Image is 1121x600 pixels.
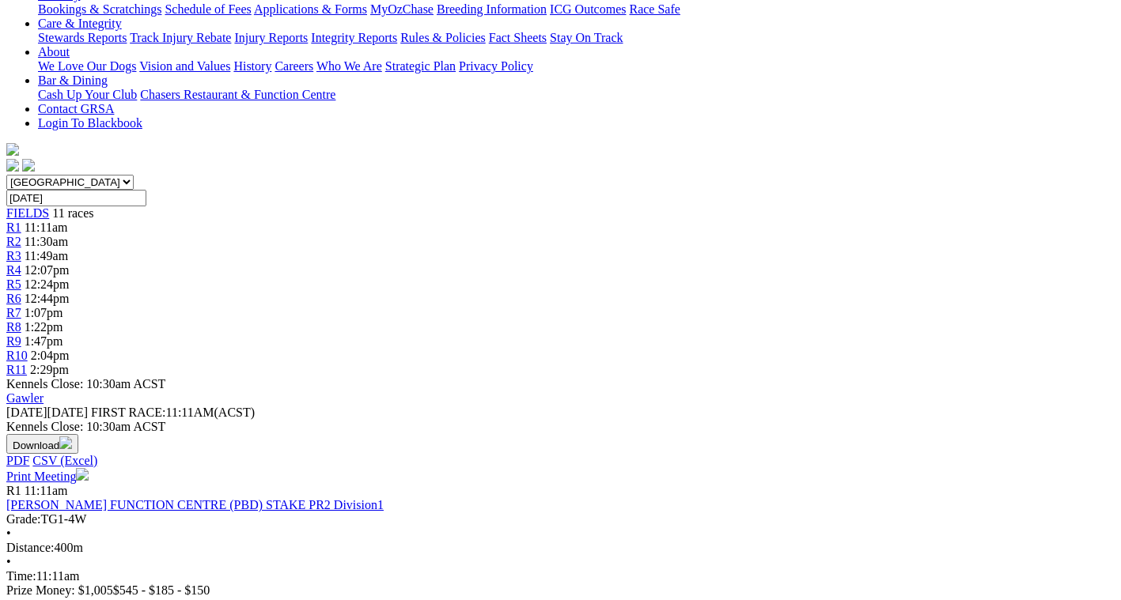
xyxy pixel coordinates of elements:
[6,190,146,206] input: Select date
[38,2,1115,17] div: Industry
[38,59,1115,74] div: About
[91,406,255,419] span: 11:11AM(ACST)
[25,320,63,334] span: 1:22pm
[234,31,308,44] a: Injury Reports
[38,45,70,58] a: About
[38,31,1115,45] div: Care & Integrity
[6,541,54,554] span: Distance:
[6,454,29,467] a: PDF
[6,470,89,483] a: Print Meeting
[38,88,1115,102] div: Bar & Dining
[6,263,21,277] a: R4
[6,434,78,454] button: Download
[165,2,251,16] a: Schedule of Fees
[6,555,11,568] span: •
[59,436,72,449] img: download.svg
[76,468,89,481] img: printer.svg
[459,59,533,73] a: Privacy Policy
[6,277,21,291] a: R5
[25,221,68,234] span: 11:11am
[6,306,21,319] a: R7
[130,31,231,44] a: Track Injury Rebate
[6,406,47,419] span: [DATE]
[550,31,623,44] a: Stay On Track
[6,406,88,419] span: [DATE]
[25,263,70,277] span: 12:07pm
[38,59,136,73] a: We Love Our Dogs
[38,88,137,101] a: Cash Up Your Club
[233,59,271,73] a: History
[140,88,335,101] a: Chasers Restaurant & Function Centre
[31,349,70,362] span: 2:04pm
[370,2,434,16] a: MyOzChase
[25,277,70,291] span: 12:24pm
[6,249,21,262] a: R3
[32,454,97,467] a: CSV (Excel)
[6,292,21,305] a: R6
[25,292,70,305] span: 12:44pm
[6,320,21,334] a: R8
[629,2,680,16] a: Race Safe
[30,363,69,376] span: 2:29pm
[6,363,27,376] a: R11
[311,31,397,44] a: Integrity Reports
[550,2,626,16] a: ICG Outcomes
[38,17,122,30] a: Care & Integrity
[25,334,63,348] span: 1:47pm
[6,512,1115,526] div: TG1-4W
[6,349,28,362] a: R10
[6,569,36,583] span: Time:
[6,334,21,348] a: R9
[6,454,1115,468] div: Download
[38,2,161,16] a: Bookings & Scratchings
[25,306,63,319] span: 1:07pm
[275,59,313,73] a: Careers
[38,102,114,115] a: Contact GRSA
[6,541,1115,555] div: 400m
[385,59,456,73] a: Strategic Plan
[25,235,68,248] span: 11:30am
[139,59,230,73] a: Vision and Values
[6,512,41,526] span: Grade:
[52,206,93,220] span: 11 races
[316,59,382,73] a: Who We Are
[6,569,1115,583] div: 11:11am
[6,420,1115,434] div: Kennels Close: 10:30am ACST
[6,143,19,156] img: logo-grsa-white.png
[6,583,1115,598] div: Prize Money: $1,005
[22,159,35,172] img: twitter.svg
[6,498,384,511] a: [PERSON_NAME] FUNCTION CENTRE (PBD) STAKE PR2 Division1
[38,31,127,44] a: Stewards Reports
[6,526,11,540] span: •
[38,74,108,87] a: Bar & Dining
[25,249,68,262] span: 11:49am
[6,206,49,220] a: FIELDS
[6,235,21,248] a: R2
[6,159,19,172] img: facebook.svg
[25,484,68,497] span: 11:11am
[91,406,165,419] span: FIRST RACE:
[489,31,547,44] a: Fact Sheets
[254,2,367,16] a: Applications & Forms
[437,2,547,16] a: Breeding Information
[6,377,165,391] span: Kennels Close: 10:30am ACST
[6,221,21,234] a: R1
[113,583,210,597] span: $545 - $185 - $150
[400,31,486,44] a: Rules & Policies
[6,391,44,405] a: Gawler
[38,116,142,130] a: Login To Blackbook
[6,484,21,497] span: R1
